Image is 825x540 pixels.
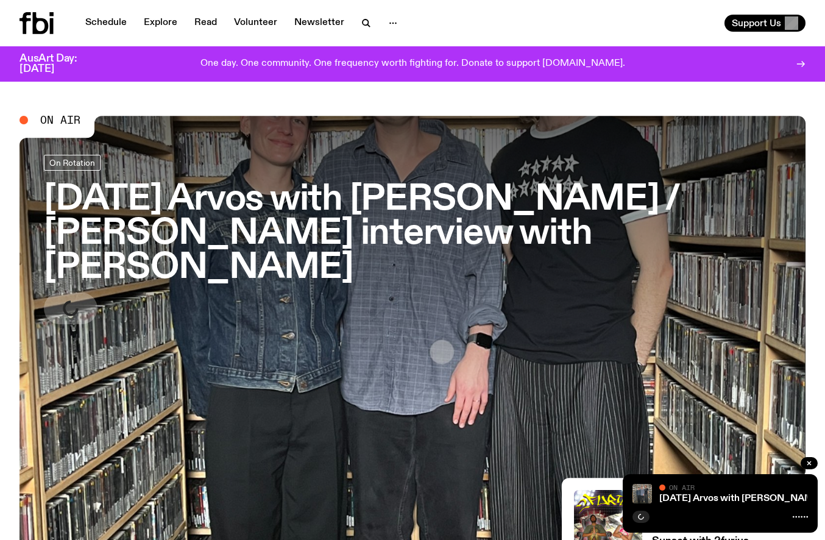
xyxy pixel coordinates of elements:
[136,15,185,32] a: Explore
[44,155,781,324] a: [DATE] Arvos with [PERSON_NAME] / [PERSON_NAME] interview with [PERSON_NAME]
[19,54,97,74] h3: AusArt Day: [DATE]
[49,158,95,167] span: On Rotation
[40,115,80,126] span: On Air
[732,18,781,29] span: Support Us
[287,15,352,32] a: Newsletter
[78,15,134,32] a: Schedule
[724,15,806,32] button: Support Us
[44,183,781,285] h3: [DATE] Arvos with [PERSON_NAME] / [PERSON_NAME] interview with [PERSON_NAME]
[227,15,285,32] a: Volunteer
[669,483,695,491] span: On Air
[44,155,101,171] a: On Rotation
[200,59,625,69] p: One day. One community. One frequency worth fighting for. Donate to support [DOMAIN_NAME].
[187,15,224,32] a: Read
